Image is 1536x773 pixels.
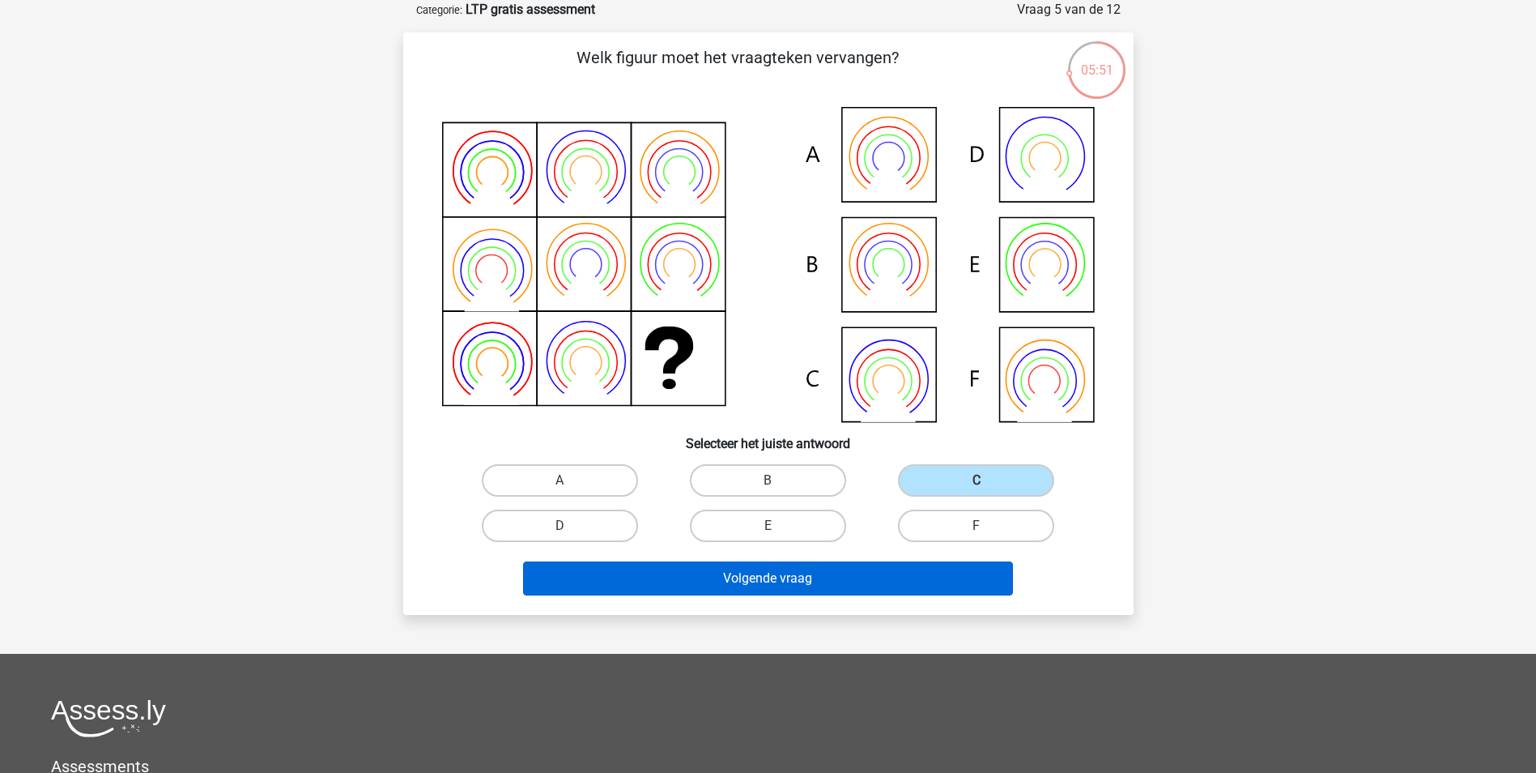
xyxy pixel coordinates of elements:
label: F [898,510,1054,542]
label: E [690,510,846,542]
label: D [482,510,638,542]
p: Welk figuur moet het vraagteken vervangen? [429,45,1047,94]
label: B [690,464,846,497]
div: 05:51 [1066,40,1127,80]
strong: LTP gratis assessment [466,2,595,17]
label: C [898,464,1054,497]
h6: Selecteer het juiste antwoord [429,423,1108,451]
label: A [482,464,638,497]
button: Volgende vraag [523,562,1013,596]
img: Assessly logo [51,699,166,737]
small: Categorie: [416,4,462,16]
